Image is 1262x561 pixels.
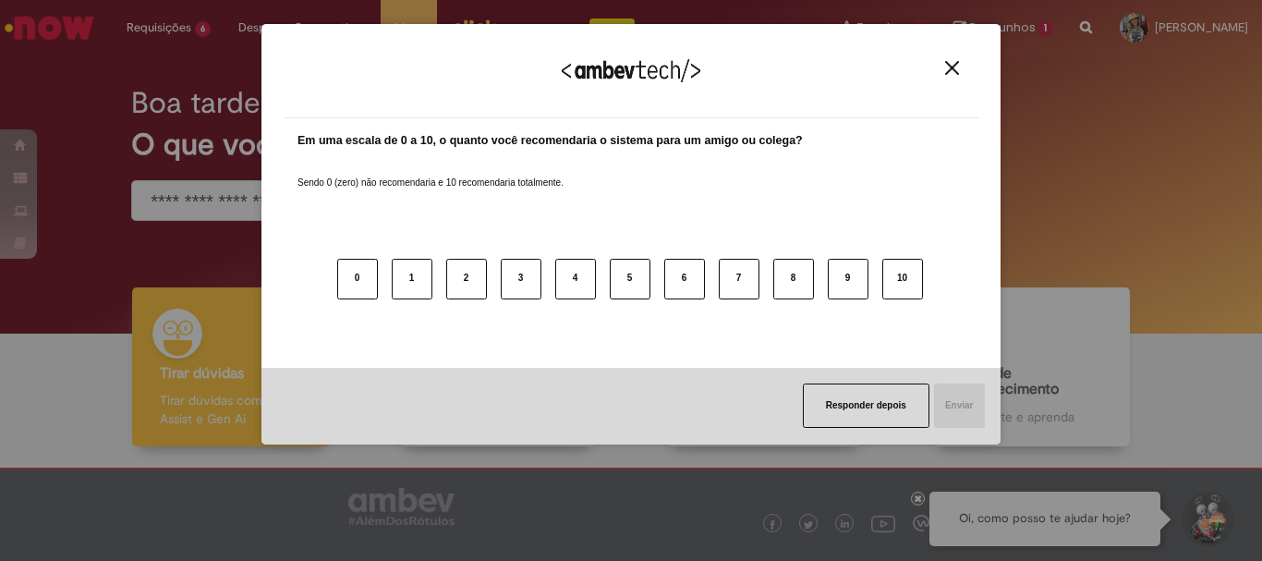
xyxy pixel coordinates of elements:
[446,259,487,299] button: 2
[664,259,705,299] button: 6
[562,59,700,82] img: Logo Ambevtech
[719,259,759,299] button: 7
[337,259,378,299] button: 0
[610,259,650,299] button: 5
[501,259,541,299] button: 3
[803,384,929,428] button: Responder depois
[392,259,432,299] button: 1
[555,259,596,299] button: 4
[828,259,868,299] button: 9
[297,132,803,150] label: Em uma escala de 0 a 10, o quanto você recomendaria o sistema para um amigo ou colega?
[940,60,965,76] button: Close
[945,61,959,75] img: Close
[297,154,564,189] label: Sendo 0 (zero) não recomendaria e 10 recomendaria totalmente.
[773,259,814,299] button: 8
[882,259,923,299] button: 10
